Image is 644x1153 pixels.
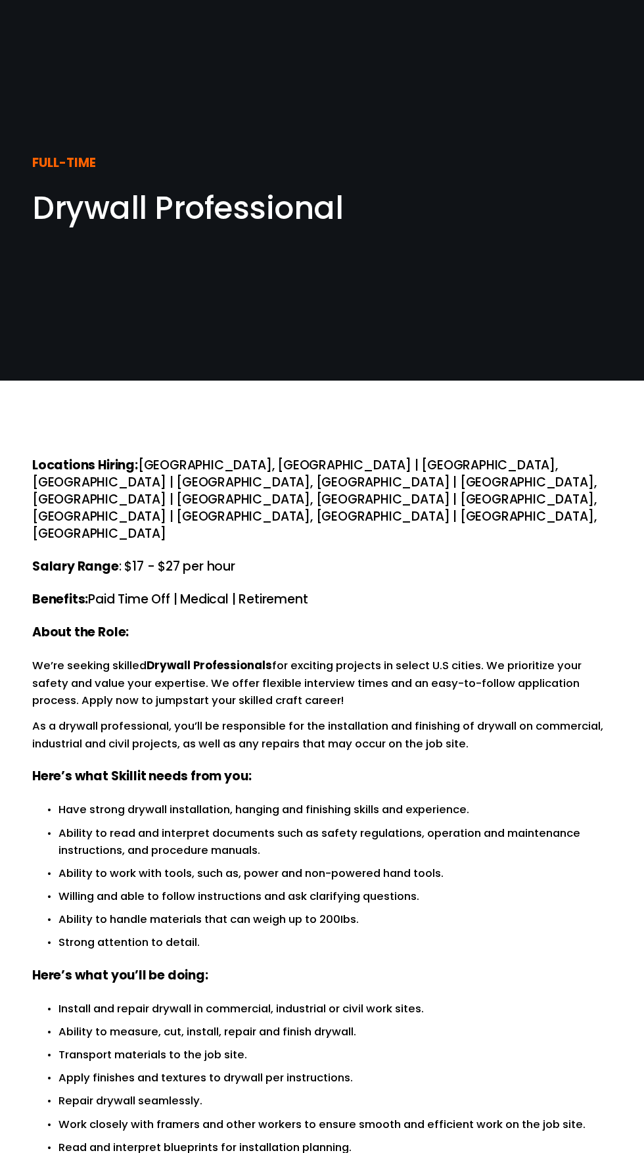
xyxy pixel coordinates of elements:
p: Strong attention to detail. [58,933,612,951]
strong: Here’s what you’ll be doing: [32,966,208,984]
strong: Salary Range [32,557,119,575]
strong: Here’s what Skillit needs from you: [32,767,251,785]
p: Repair drywall seamlessly. [58,1092,612,1110]
p: Work closely with framers and other workers to ensure smooth and efficient work on the job site. [58,1116,612,1133]
p: Ability to work with tools, such as, power and non-powered hand tools. [58,864,612,882]
strong: FULL-TIME [32,154,96,172]
strong: About the Role: [32,623,129,641]
p: As a drywall professional, you’ll be responsible for the installation and finishing of drywall on... [32,717,612,752]
strong: Drywall Professionals [147,657,272,673]
strong: Locations Hiring: [32,456,138,474]
p: Have strong drywall installation, hanging and finishing skills and experience. [58,801,612,818]
h4: : $17 - $27 per hour [32,558,612,575]
p: Install and repair drywall in commercial, industrial or civil work sites. [58,1000,612,1018]
p: Ability to read and interpret documents such as safety regulations, operation and maintenance ins... [58,824,612,859]
p: Willing and able to follow instructions and ask clarifying questions. [58,887,612,905]
p: We’re seeking skilled for exciting projects in select U.S cities. We prioritize your safety and v... [32,657,612,709]
h4: [GEOGRAPHIC_DATA], [GEOGRAPHIC_DATA] | [GEOGRAPHIC_DATA], [GEOGRAPHIC_DATA] | [GEOGRAPHIC_DATA], ... [32,457,612,542]
strong: Benefits: [32,590,88,608]
h4: Paid Time Off | Medical | Retirement [32,591,612,608]
p: Ability to handle materials that can weigh up to 200Ibs. [58,910,612,928]
p: Apply finishes and textures to drywall per instructions. [58,1069,612,1087]
span: Drywall Professional [32,186,344,230]
p: Transport materials to the job site. [58,1046,612,1064]
p: Ability to measure, cut, install, repair and finish drywall. [58,1023,612,1041]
